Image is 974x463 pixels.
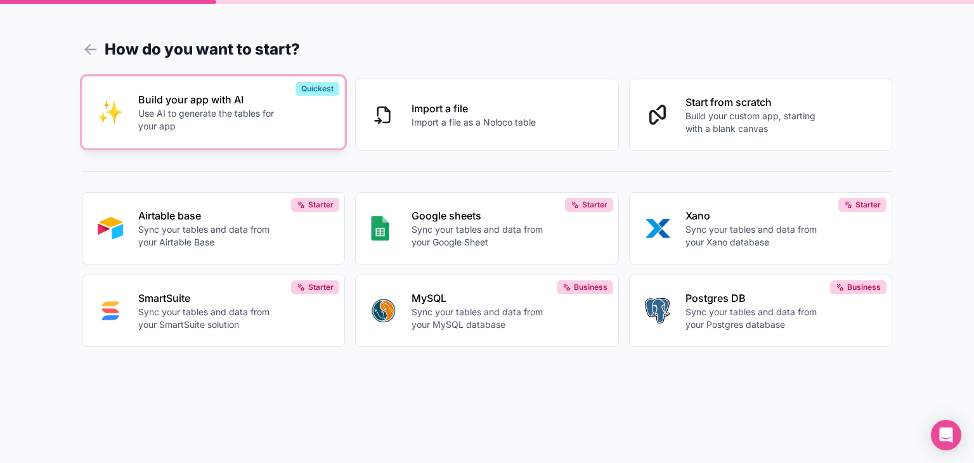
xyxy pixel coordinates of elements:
img: SMART_SUITE [98,298,123,323]
p: Xano [685,208,826,223]
button: Start from scratchBuild your custom app, starting with a blank canvas [629,79,893,151]
p: Sync your tables and data from your Google Sheet [412,223,552,249]
span: Business [574,282,607,292]
button: MYSQLMySQLSync your tables and data from your MySQL databaseBusiness [355,275,619,347]
button: Import a fileImport a file as a Noloco table [355,79,619,151]
button: SMART_SUITESmartSuiteSync your tables and data from your SmartSuite solutionStarter [82,275,346,347]
img: XANO [645,216,670,241]
span: Starter [308,200,334,210]
p: Postgres DB [685,290,826,306]
button: POSTGRESPostgres DBSync your tables and data from your Postgres databaseBusiness [629,275,893,347]
p: Airtable base [138,208,279,223]
button: GOOGLE_SHEETSGoogle sheetsSync your tables and data from your Google SheetStarter [355,192,619,264]
p: Sync your tables and data from your SmartSuite solution [138,306,279,331]
span: Business [847,282,881,292]
span: Starter [308,282,334,292]
button: AIRTABLEAirtable baseSync your tables and data from your Airtable BaseStarter [82,192,346,264]
button: XANOXanoSync your tables and data from your Xano databaseStarter [629,192,893,264]
img: AIRTABLE [98,216,123,241]
p: Use AI to generate the tables for your app [138,107,279,133]
img: MYSQL [371,298,396,323]
span: Starter [855,200,881,210]
div: Quickest [295,82,339,96]
span: Starter [582,200,607,210]
p: Sync your tables and data from your Xano database [685,223,826,249]
p: Build your custom app, starting with a blank canvas [685,110,826,135]
button: INTERNAL_WITH_AIBuild your app with AIUse AI to generate the tables for your appQuickest [82,76,346,148]
p: Build your app with AI [138,92,279,107]
p: Sync your tables and data from your MySQL database [412,306,552,331]
img: GOOGLE_SHEETS [371,216,389,241]
p: Import a file as a Noloco table [412,116,536,129]
p: Import a file [412,101,536,116]
img: POSTGRES [645,298,670,323]
p: SmartSuite [138,290,279,306]
p: Sync your tables and data from your Postgres database [685,306,826,331]
div: Open Intercom Messenger [931,420,961,450]
p: MySQL [412,290,552,306]
h1: How do you want to start? [82,38,893,61]
p: Start from scratch [685,95,826,110]
p: Google sheets [412,208,552,223]
img: INTERNAL_WITH_AI [98,100,123,125]
p: Sync your tables and data from your Airtable Base [138,223,279,249]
